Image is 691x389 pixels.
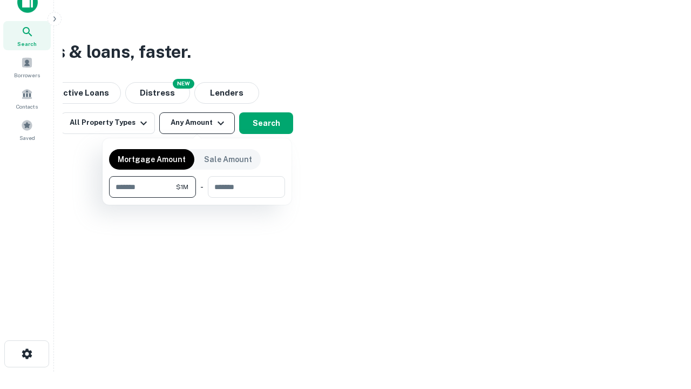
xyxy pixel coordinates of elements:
[204,153,252,165] p: Sale Amount
[176,182,188,192] span: $1M
[118,153,186,165] p: Mortgage Amount
[200,176,204,198] div: -
[637,303,691,354] iframe: Chat Widget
